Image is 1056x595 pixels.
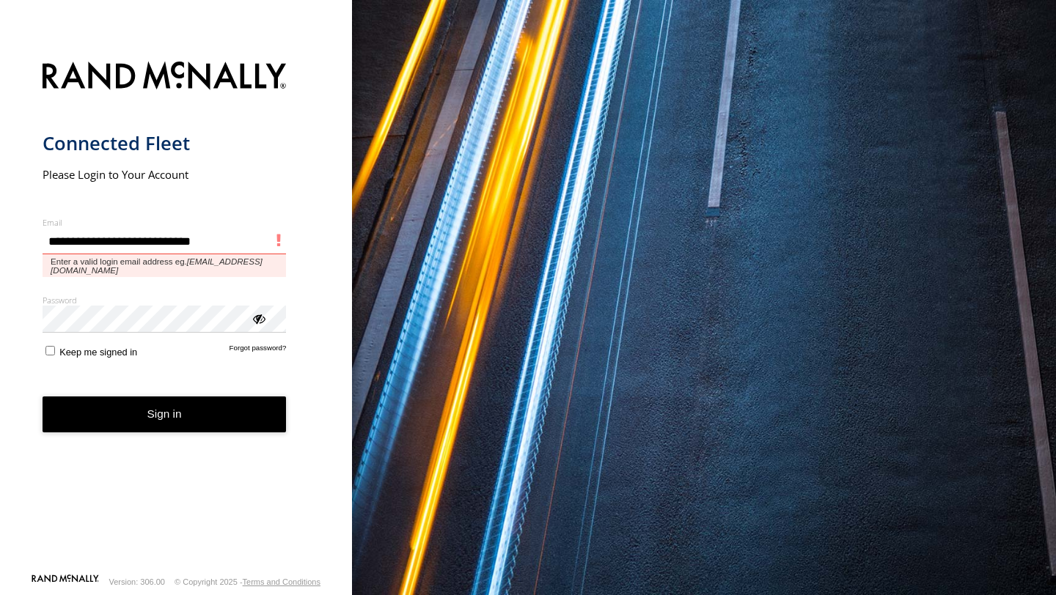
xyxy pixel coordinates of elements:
a: Terms and Conditions [243,577,320,586]
img: Rand McNally [43,59,287,96]
label: Email [43,217,287,228]
div: © Copyright 2025 - [175,577,320,586]
em: [EMAIL_ADDRESS][DOMAIN_NAME] [51,257,263,275]
a: Forgot password? [230,344,287,358]
div: Version: 306.00 [109,577,165,586]
input: Keep me signed in [45,346,55,355]
h2: Please Login to Your Account [43,167,287,182]
button: Sign in [43,396,287,432]
div: ViewPassword [251,311,265,325]
a: Visit our Website [32,574,99,589]
span: Keep me signed in [59,347,137,358]
label: Password [43,295,287,306]
h1: Connected Fleet [43,131,287,155]
form: main [43,53,310,573]
span: Enter a valid login email address eg. [43,254,287,277]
